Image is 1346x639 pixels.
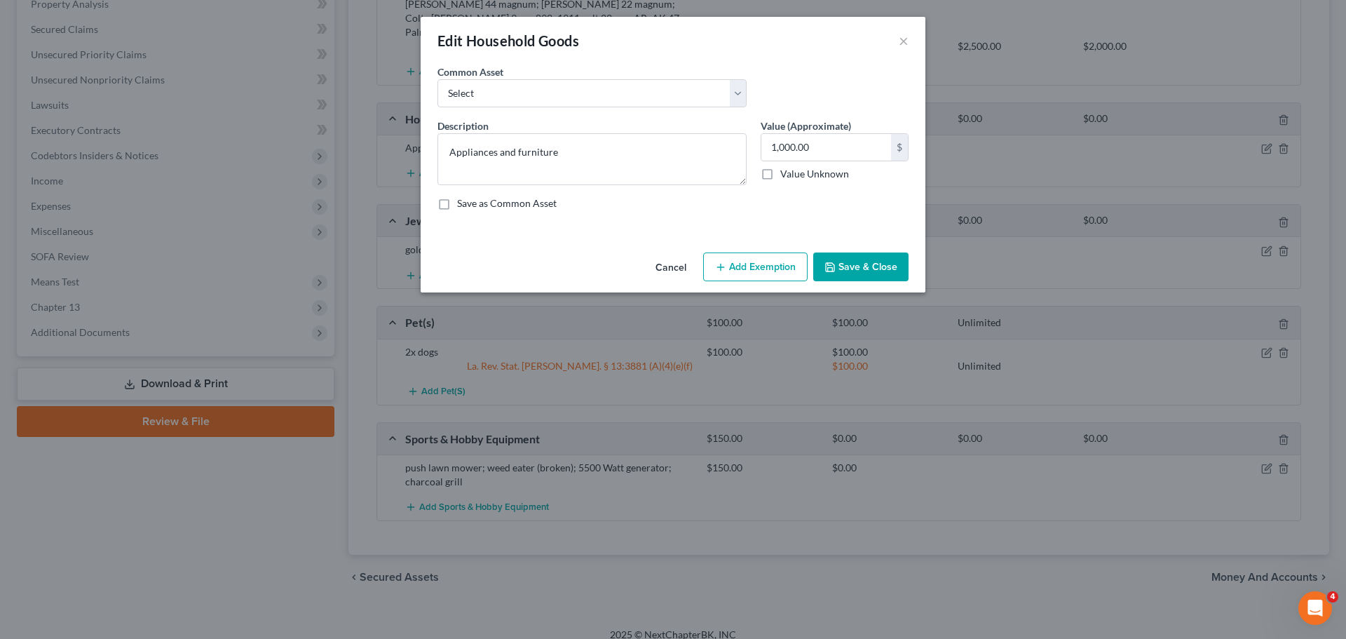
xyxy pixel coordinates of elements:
label: Common Asset [437,65,503,79]
iframe: Intercom live chat [1298,591,1332,625]
div: Edit Household Goods [437,31,579,51]
label: Save as Common Asset [457,196,557,210]
button: Add Exemption [703,253,808,282]
div: $ [891,134,908,161]
button: Save & Close [813,253,909,282]
label: Value Unknown [780,167,849,181]
label: Value (Approximate) [761,119,851,133]
button: × [899,32,909,49]
span: Description [437,120,489,132]
span: 4 [1327,591,1338,603]
button: Cancel [644,254,698,282]
input: 0.00 [761,134,891,161]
